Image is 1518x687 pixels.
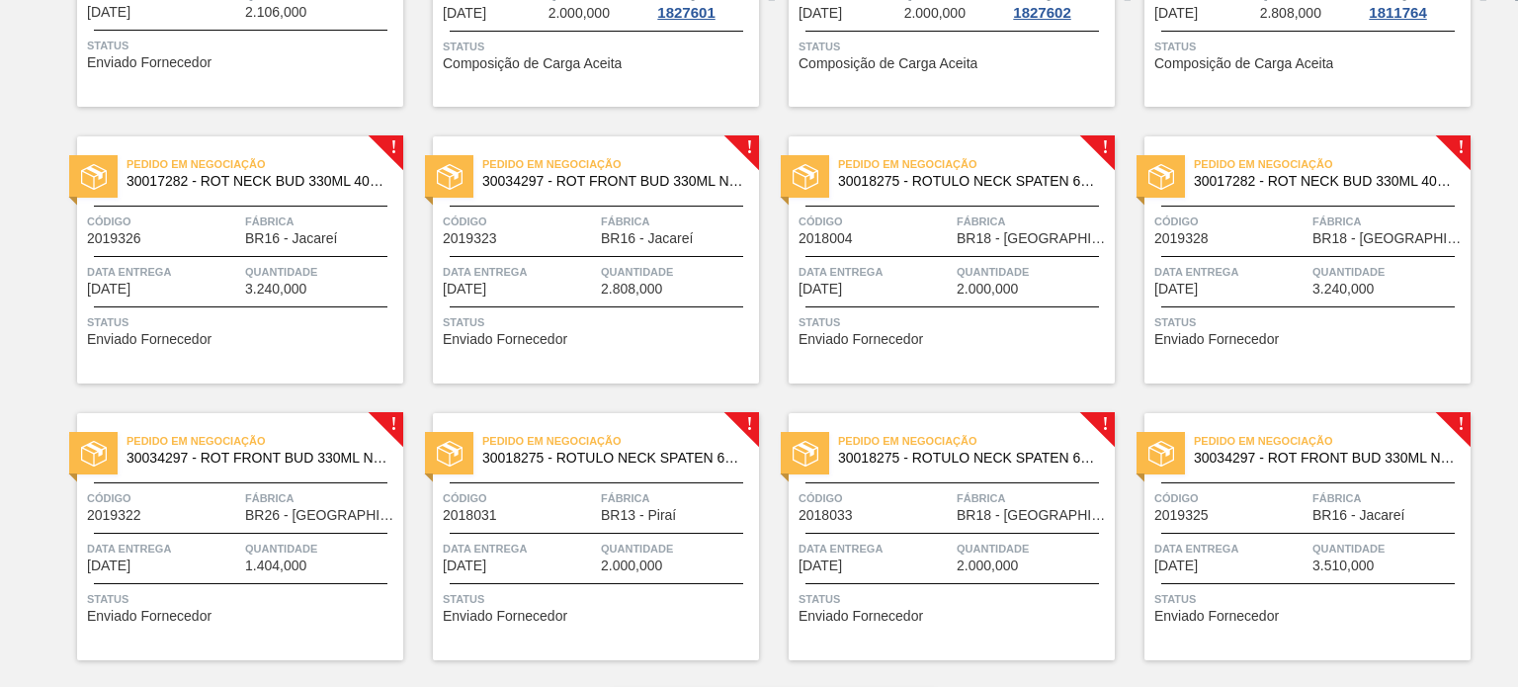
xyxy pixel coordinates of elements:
span: Enviado Fornecedor [799,609,923,624]
span: Enviado Fornecedor [1154,609,1279,624]
span: Pedido em Negociação [126,431,403,451]
span: Fábrica [1312,212,1466,231]
span: Pedido em Negociação [1194,154,1471,174]
span: Enviado Fornecedor [799,332,923,347]
span: 2.808,000 [601,282,662,297]
span: 01/10/2025 [799,6,842,21]
span: 2019328 [1154,231,1209,246]
span: Status [1154,312,1466,332]
span: 2.106,000 [245,5,306,20]
span: Fábrica [245,488,398,508]
span: BR13 - Piraí [601,508,676,523]
img: status [81,164,107,190]
span: 2.000,000 [957,558,1018,573]
span: Status [443,589,754,609]
span: Status [87,312,398,332]
span: 2019322 [87,508,141,523]
span: Data entrega [799,262,952,282]
span: Data entrega [87,262,240,282]
span: 04/10/2025 [87,558,130,573]
span: Data entrega [443,539,596,558]
span: Data entrega [87,539,240,558]
span: 2.808,000 [1260,6,1321,21]
span: 2.000,000 [548,6,610,21]
span: Composição de Carga Aceita [799,56,977,71]
span: Fábrica [245,212,398,231]
span: 01/10/2025 [443,6,486,21]
span: 30034297 - ROT FRONT BUD 330ML NIV25 [126,451,387,466]
span: 09/10/2025 [799,558,842,573]
span: Código [87,212,240,231]
img: status [793,441,818,467]
span: 30018275 - ROTULO NECK SPATEN 600 RGB 36MIC REDONDO [838,174,1099,189]
span: Data entrega [799,539,952,558]
span: 30017282 - ROT NECK BUD 330ML 40MICRAS 429 [126,174,387,189]
span: Pedido em Negociação [838,154,1115,174]
span: Composição de Carga Aceita [443,56,622,71]
span: 2.000,000 [904,6,966,21]
span: Código [799,212,952,231]
span: 02/10/2025 [443,282,486,297]
img: status [437,441,463,467]
span: 2019325 [1154,508,1209,523]
a: !statusPedido em Negociação30018275 - ROTULO NECK SPATEN 600 RGB 36MIC REDONDOCódigo2018033Fábric... [759,413,1115,660]
div: 1811764 [1365,5,1430,21]
span: BR18 - Pernambuco [1312,231,1466,246]
span: Pedido em Negociação [482,431,759,451]
span: Data entrega [1154,262,1307,282]
a: !statusPedido em Negociação30034297 - ROT FRONT BUD 330ML NIV25Código2019325FábricaBR16 - Jacareí... [1115,413,1471,660]
a: !statusPedido em Negociação30018275 - ROTULO NECK SPATEN 600 RGB 36MIC REDONDOCódigo2018004Fábric... [759,136,1115,384]
span: 30034297 - ROT FRONT BUD 330ML NIV25 [482,174,743,189]
span: Status [799,312,1110,332]
span: 02/10/2025 [1154,6,1198,21]
span: Pedido em Negociação [482,154,759,174]
a: !statusPedido em Negociação30017282 - ROT NECK BUD 330ML 40MICRAS 429Código2019328FábricaBR18 - [... [1115,136,1471,384]
span: 30017282 - ROT NECK BUD 330ML 40MICRAS 429 [1194,174,1455,189]
span: Quantidade [957,262,1110,282]
span: Status [443,312,754,332]
span: 2.000,000 [957,282,1018,297]
a: !statusPedido em Negociação30034297 - ROT FRONT BUD 330ML NIV25Código2019322FábricaBR26 - [GEOGRA... [47,413,403,660]
span: Enviado Fornecedor [87,609,211,624]
span: Código [443,488,596,508]
span: 2019326 [87,231,141,246]
span: Código [87,488,240,508]
span: Status [87,589,398,609]
span: Quantidade [601,539,754,558]
span: Composição de Carga Aceita [1154,56,1333,71]
span: Fábrica [957,212,1110,231]
span: BR16 - Jacareí [1312,508,1404,523]
span: Enviado Fornecedor [87,332,211,347]
span: 30018275 - ROTULO NECK SPATEN 600 RGB 36MIC REDONDO [838,451,1099,466]
span: 02/10/2025 [87,282,130,297]
span: Data entrega [1154,539,1307,558]
span: 2.000,000 [601,558,662,573]
img: status [437,164,463,190]
span: Data entrega [443,262,596,282]
span: Pedido em Negociação [126,154,403,174]
span: Quantidade [245,262,398,282]
span: Fábrica [957,488,1110,508]
span: Código [799,488,952,508]
span: Status [443,37,754,56]
span: Pedido em Negociação [1194,431,1471,451]
span: 3.240,000 [1312,282,1374,297]
span: BR16 - Jacareí [601,231,693,246]
span: Quantidade [601,262,754,282]
span: Status [1154,37,1466,56]
img: status [1148,164,1174,190]
span: Quantidade [1312,539,1466,558]
span: Quantidade [957,539,1110,558]
span: 2019323 [443,231,497,246]
span: 2018004 [799,231,853,246]
span: Fábrica [601,212,754,231]
img: status [1148,441,1174,467]
span: Código [443,212,596,231]
span: BR18 - Pernambuco [957,508,1110,523]
span: BR16 - Jacareí [245,231,337,246]
span: BR26 - Uberlândia [245,508,398,523]
a: !statusPedido em Negociação30018275 - ROTULO NECK SPATEN 600 RGB 36MIC REDONDOCódigo2018031Fábric... [403,413,759,660]
span: 25/09/2025 [87,5,130,20]
span: Enviado Fornecedor [1154,332,1279,347]
img: status [793,164,818,190]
